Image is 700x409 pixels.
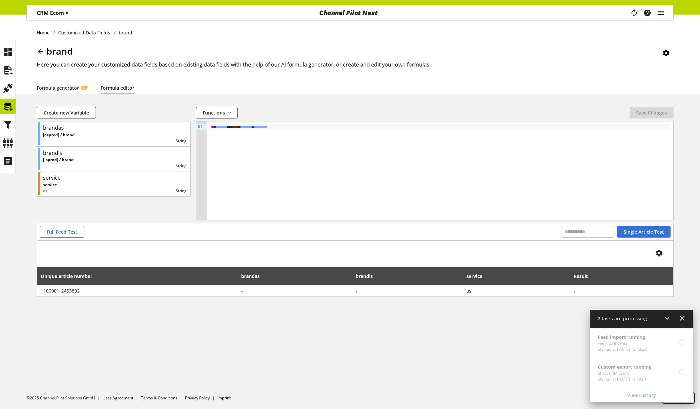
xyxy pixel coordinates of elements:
button: Single Article Test [617,226,671,238]
span: View History [627,392,656,399]
span: Functions [203,109,225,116]
button: Functions [196,107,237,118]
a: Formula generatorAI [37,84,87,91]
a: View History [591,389,692,401]
span: Single Article Test [624,228,664,235]
span: as [466,287,567,294]
a: User Agreement [103,395,133,401]
button: Full Feed Test [40,226,84,238]
p: CRM Ecom [37,9,68,17]
div: string [74,163,187,169]
span: Create new Variable [44,109,89,116]
span: Full Feed Test [47,228,77,235]
span: brand [46,45,73,57]
div: service [43,174,61,182]
h2: Here you can create your customized data fields based on existing data fields with the help of ou... [37,61,674,68]
span: ▾ [66,9,68,17]
span: brandls [356,273,373,280]
p: [asprod] / brand [43,132,75,138]
a: Home [37,29,53,36]
p: [lsprod] / brand [43,157,74,163]
span: 2 tasks are processing [598,315,647,322]
span: brandas [241,273,260,280]
a: Imprint [217,395,231,401]
span: service [466,273,482,280]
p: service [43,182,57,188]
p: - [43,138,75,144]
a: Formula editor [101,84,134,91]
button: Save Changes [630,107,674,118]
a: Privacy Policy [185,395,210,401]
div: string [75,138,187,144]
a: Terms & Conditions [141,395,177,401]
span: AI [83,86,86,90]
span: Result [574,273,588,280]
li: ©2025 Channel Pilot Solutions GmbH [26,395,103,401]
p: - [43,163,74,169]
span: Unique article number [41,273,92,280]
div: 01 [196,124,204,130]
div: brandls [43,149,62,157]
a: Customized Data Fields [55,29,114,36]
span: 1100001_2453802 [41,287,235,294]
nav: main navigation [26,5,674,21]
div: brandas [43,124,64,132]
p: as [43,188,57,194]
button: Create new Variable [37,107,96,118]
span: Save Changes [636,109,667,116]
div: string [57,188,187,194]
